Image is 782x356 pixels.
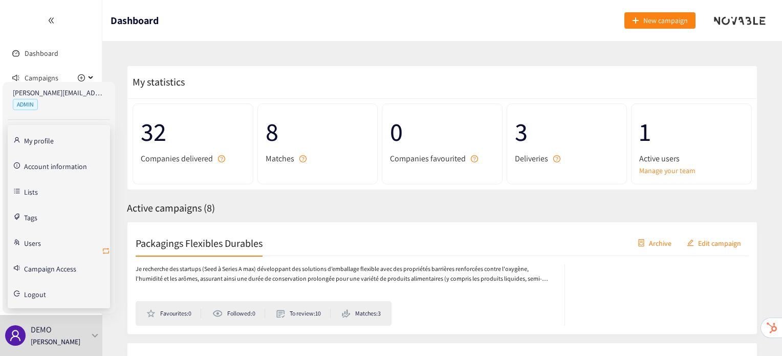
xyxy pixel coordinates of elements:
p: [PERSON_NAME] [31,336,80,347]
span: Matches [266,152,294,165]
li: To review: 10 [276,309,331,318]
span: retweet [102,247,110,257]
p: Je recherche des startups (Seed à Series A max) développant des solutions d’emballage flexible av... [136,264,554,284]
span: plus-circle [78,74,85,81]
p: DEMO [31,323,52,336]
span: Active campaigns ( 8 ) [127,201,215,215]
span: question-circle [299,155,307,162]
span: logout [14,290,20,297]
h2: Packagings Flexibles Durables [136,236,263,250]
li: Followed: 0 [212,309,265,318]
span: user [9,329,21,342]
a: Account information [24,161,87,170]
span: Companies favourited [390,152,466,165]
span: question-circle [218,155,225,162]
span: question-circle [471,155,478,162]
span: Archive [649,237,671,248]
span: Edit campaign [698,237,741,248]
span: Logout [24,291,46,298]
span: My statistics [127,75,185,89]
a: Tags [24,212,37,221]
a: Manage your team [639,165,744,176]
span: Deliveries [515,152,548,165]
span: Companies delivered [141,152,213,165]
span: 32 [141,112,245,152]
button: editEdit campaign [679,235,749,251]
li: Matches: 3 [342,309,381,318]
span: ADMIN [13,99,38,110]
a: Campaign Access [24,263,76,273]
a: Lists [24,186,38,196]
a: Dashboard [25,49,58,58]
button: containerArchive [630,235,679,251]
span: New campaign [643,15,688,26]
button: plusNew campaign [624,12,696,29]
p: [PERSON_NAME][EMAIL_ADDRESS][DOMAIN_NAME] [13,87,105,98]
span: plus [632,17,639,25]
iframe: Chat Widget [731,307,782,356]
span: sound [12,74,19,81]
span: 0 [390,112,494,152]
a: My profile [24,135,54,144]
span: double-left [48,17,55,24]
span: 3 [515,112,619,152]
a: Packagings Flexibles DurablescontainerArchiveeditEdit campaignJe recherche des startups (Seed à S... [127,222,757,334]
span: 8 [266,112,370,152]
li: Favourites: 0 [146,309,201,318]
span: edit [687,239,694,247]
span: 1 [639,112,744,152]
span: Campaigns [25,68,58,88]
a: Users [24,238,41,247]
span: container [638,239,645,247]
span: Active users [639,152,680,165]
button: retweet [102,243,110,260]
span: question-circle [553,155,560,162]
